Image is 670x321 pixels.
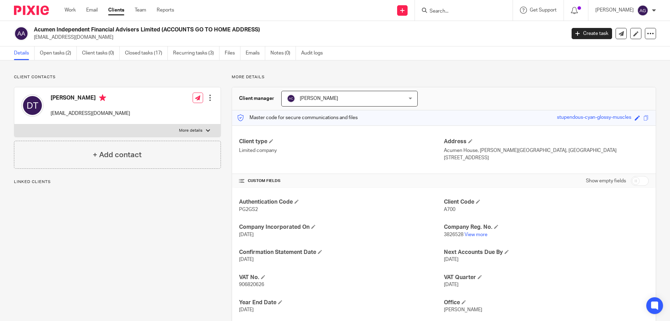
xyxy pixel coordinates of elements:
[65,7,76,14] a: Work
[225,46,240,60] a: Files
[239,207,258,212] span: PG2GS2
[173,46,219,60] a: Recurring tasks (3)
[444,207,455,212] span: A700
[444,307,482,312] span: [PERSON_NAME]
[429,8,492,15] input: Search
[300,96,338,101] span: [PERSON_NAME]
[157,7,174,14] a: Reports
[21,94,44,117] img: svg%3E
[125,46,168,60] a: Closed tasks (17)
[301,46,328,60] a: Audit logs
[40,46,77,60] a: Open tasks (2)
[239,299,444,306] h4: Year End Date
[239,274,444,281] h4: VAT No.
[444,224,649,231] h4: Company Reg. No.
[444,282,459,287] span: [DATE]
[239,257,254,262] span: [DATE]
[14,6,49,15] img: Pixie
[14,46,35,60] a: Details
[444,274,649,281] h4: VAT Quarter
[86,7,98,14] a: Email
[557,114,631,122] div: stupendous-cyan-glossy-muscles
[637,5,648,16] img: svg%3E
[444,154,649,161] p: [STREET_ADDRESS]
[572,28,612,39] a: Create task
[14,26,29,41] img: svg%3E
[239,307,254,312] span: [DATE]
[287,94,295,103] img: svg%3E
[246,46,265,60] a: Emails
[135,7,146,14] a: Team
[444,249,649,256] h4: Next Accounts Due By
[444,299,649,306] h4: Office
[239,224,444,231] h4: Company Incorporated On
[237,114,358,121] p: Master code for secure communications and files
[179,128,202,133] p: More details
[239,95,274,102] h3: Client manager
[108,7,124,14] a: Clients
[530,8,557,13] span: Get Support
[444,138,649,145] h4: Address
[239,138,444,145] h4: Client type
[239,198,444,206] h4: Authentication Code
[14,74,221,80] p: Client contacts
[99,94,106,101] i: Primary
[239,178,444,184] h4: CUSTOM FIELDS
[82,46,120,60] a: Client tasks (0)
[444,232,463,237] span: 3826528
[232,74,656,80] p: More details
[93,149,142,160] h4: + Add contact
[34,26,456,34] h2: Acumen Independent Financial Advisers Limited (ACCOUNTS GO TO HOME ADDRESS)
[444,198,649,206] h4: Client Code
[595,7,634,14] p: [PERSON_NAME]
[239,249,444,256] h4: Confirmation Statement Date
[34,34,561,41] p: [EMAIL_ADDRESS][DOMAIN_NAME]
[239,282,264,287] span: 906820626
[444,257,459,262] span: [DATE]
[464,232,487,237] a: View more
[444,147,649,154] p: Acumen House, [PERSON_NAME][GEOGRAPHIC_DATA], [GEOGRAPHIC_DATA]
[586,177,626,184] label: Show empty fields
[239,147,444,154] p: Limited company
[14,179,221,185] p: Linked clients
[239,232,254,237] span: [DATE]
[51,110,130,117] p: [EMAIL_ADDRESS][DOMAIN_NAME]
[270,46,296,60] a: Notes (0)
[51,94,130,103] h4: [PERSON_NAME]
